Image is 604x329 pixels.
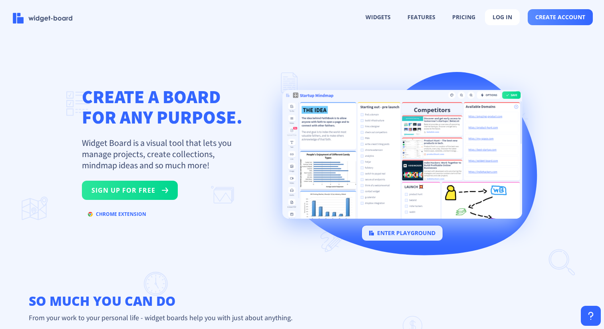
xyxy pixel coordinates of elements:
img: logo.svg [369,231,374,235]
button: widgets [358,10,398,25]
button: enter playground [362,225,443,241]
button: log in [485,9,520,25]
button: features [400,10,443,25]
button: create account [528,9,593,25]
h2: so much you can do [22,293,582,309]
button: chrome extension [82,208,152,221]
img: chrome.svg [88,212,93,217]
button: pricing [445,10,483,25]
a: chrome extension [82,212,152,220]
img: logo-name.svg [13,13,73,24]
p: Widget Board is a visual tool that lets you manage projects, create collections, mindmap ideas an... [82,137,242,171]
h1: CREATE A BOARD FOR ANY PURPOSE. [82,86,242,127]
p: From your work to your personal life - widget boards help you with just about anything. [22,313,582,322]
button: sign up for free [82,181,178,200]
span: create account [535,14,585,20]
